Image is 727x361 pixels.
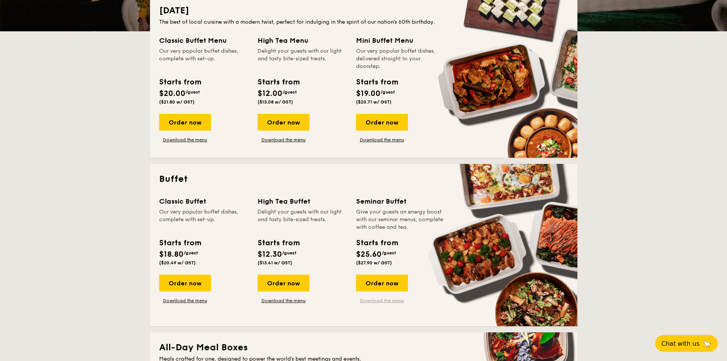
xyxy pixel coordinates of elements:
[258,114,309,131] div: Order now
[356,196,445,207] div: Seminar Buffet
[356,99,392,105] span: ($20.71 w/ GST)
[185,89,200,95] span: /guest
[356,208,445,231] div: Give your guests an energy boost with our seminar menus, complete with coffee and tea.
[159,298,211,304] a: Download the menu
[258,275,309,291] div: Order now
[258,260,292,265] span: ($13.41 w/ GST)
[356,250,382,259] span: $25.60
[356,298,408,304] a: Download the menu
[258,137,309,143] a: Download the menu
[282,250,297,256] span: /guest
[356,237,398,249] div: Starts from
[159,342,568,354] h2: All-Day Meal Boxes
[159,35,248,46] div: Classic Buffet Menu
[159,76,201,88] div: Starts from
[258,99,293,105] span: ($13.08 w/ GST)
[380,89,395,95] span: /guest
[159,137,211,143] a: Download the menu
[356,76,398,88] div: Starts from
[661,340,700,347] span: Chat with us
[258,76,299,88] div: Starts from
[159,196,248,207] div: Classic Buffet
[258,250,282,259] span: $12.30
[356,260,392,265] span: ($27.90 w/ GST)
[258,237,299,249] div: Starts from
[356,47,445,70] div: Our very popular buffet dishes, delivered straight to your doorstep.
[356,275,408,291] div: Order now
[382,250,396,256] span: /guest
[258,196,347,207] div: High Tea Buffet
[703,339,712,348] span: 🦙
[159,18,568,26] div: The best of local cuisine with a modern twist, perfect for indulging in the spirit of our nation’...
[184,250,198,256] span: /guest
[258,298,309,304] a: Download the menu
[282,89,297,95] span: /guest
[258,208,347,231] div: Delight your guests with our light and tasty bite-sized treats.
[159,275,211,291] div: Order now
[159,260,196,265] span: ($20.49 w/ GST)
[159,250,184,259] span: $18.80
[258,89,282,98] span: $12.00
[159,89,185,98] span: $20.00
[356,89,380,98] span: $19.00
[159,173,568,185] h2: Buffet
[159,208,248,231] div: Our very popular buffet dishes, complete with set-up.
[159,47,248,70] div: Our very popular buffet dishes, complete with set-up.
[159,5,568,17] h2: [DATE]
[356,114,408,131] div: Order now
[655,335,718,352] button: Chat with us🦙
[258,35,347,46] div: High Tea Menu
[258,47,347,70] div: Delight your guests with our light and tasty bite-sized treats.
[159,114,211,131] div: Order now
[159,99,195,105] span: ($21.80 w/ GST)
[356,137,408,143] a: Download the menu
[159,237,201,249] div: Starts from
[356,35,445,46] div: Mini Buffet Menu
